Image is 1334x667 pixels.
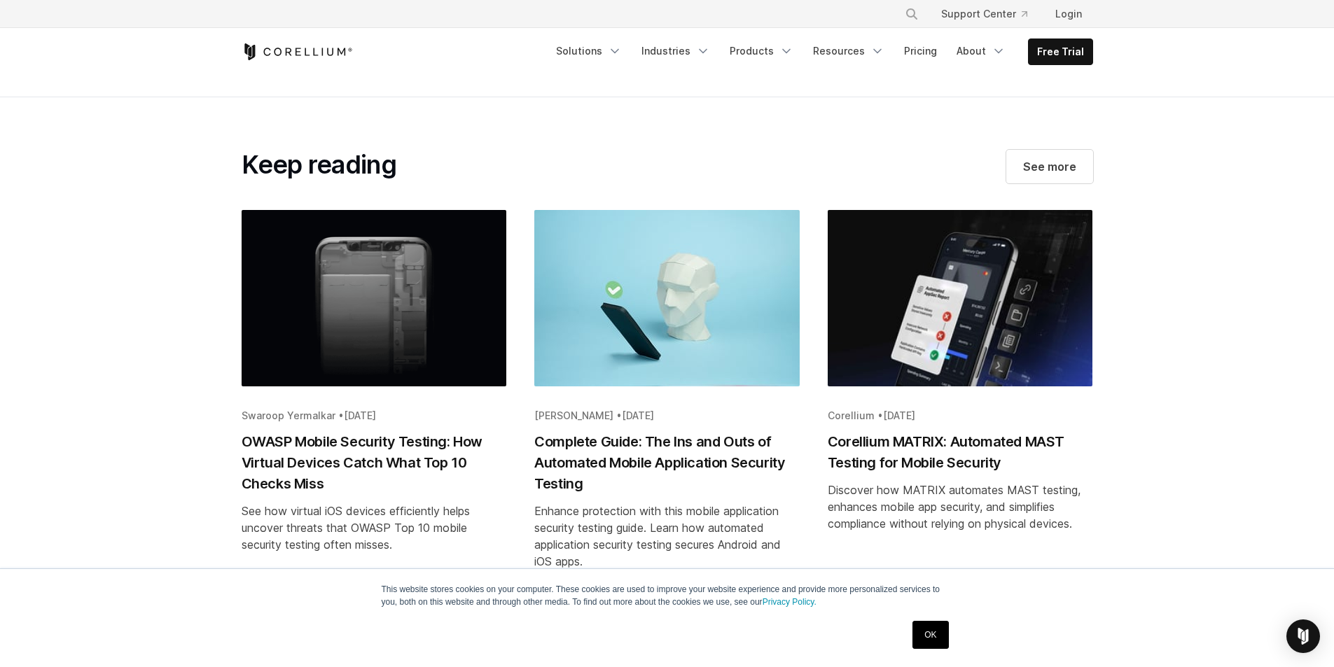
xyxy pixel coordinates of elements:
div: [PERSON_NAME] • [534,409,800,423]
img: Corellium MATRIX: Automated MAST Testing for Mobile Security [828,210,1093,386]
a: Products [721,38,802,64]
a: Free Trial [1029,39,1092,64]
p: This website stores cookies on your computer. These cookies are used to improve your website expe... [382,583,953,608]
a: Support Center [930,1,1038,27]
h2: Complete Guide: The Ins and Outs of Automated Mobile Application Security Testing [534,431,800,494]
div: Navigation Menu [548,38,1093,65]
div: Discover how MATRIX automates MAST testing, enhances mobile app security, and simplifies complian... [828,482,1093,532]
a: Blog post summary: Corellium MATRIX: Automated MAST Testing for Mobile Security [814,210,1107,587]
a: Blog post summary: OWASP Mobile Security Testing: How Virtual Devices Catch What Top 10 Checks Miss [228,210,521,587]
a: Solutions [548,38,630,64]
a: Industries [633,38,718,64]
a: See more [1006,150,1093,183]
div: Open Intercom Messenger [1286,619,1320,653]
h2: OWASP Mobile Security Testing: How Virtual Devices Catch What Top 10 Checks Miss [242,431,507,494]
a: Blog post summary: Complete Guide: The Ins and Outs of Automated Mobile Application Security Testing [520,210,814,587]
div: Swaroop Yermalkar • [242,409,507,423]
a: Privacy Policy. [763,597,817,607]
div: Navigation Menu [888,1,1093,27]
a: OK [912,621,948,649]
a: Resources [805,38,893,64]
div: Corellium • [828,409,1093,423]
a: Corellium Home [242,43,353,60]
span: See more [1023,158,1076,175]
img: OWASP Mobile Security Testing: How Virtual Devices Catch What Top 10 Checks Miss [242,210,507,386]
div: Enhance protection with this mobile application security testing guide. Learn how automated appli... [534,503,800,570]
h2: Keep reading [242,150,396,181]
span: [DATE] [344,409,376,421]
span: [DATE] [883,409,915,421]
a: About [948,38,1014,64]
a: Login [1044,1,1093,27]
button: Search [899,1,924,27]
h2: Corellium MATRIX: Automated MAST Testing for Mobile Security [828,431,1093,473]
div: See how virtual iOS devices efficiently helps uncover threats that OWASP Top 10 mobile security t... [242,503,507,553]
a: Pricing [896,38,945,64]
img: Complete Guide: The Ins and Outs of Automated Mobile Application Security Testing [534,210,800,386]
span: [DATE] [622,409,654,421]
